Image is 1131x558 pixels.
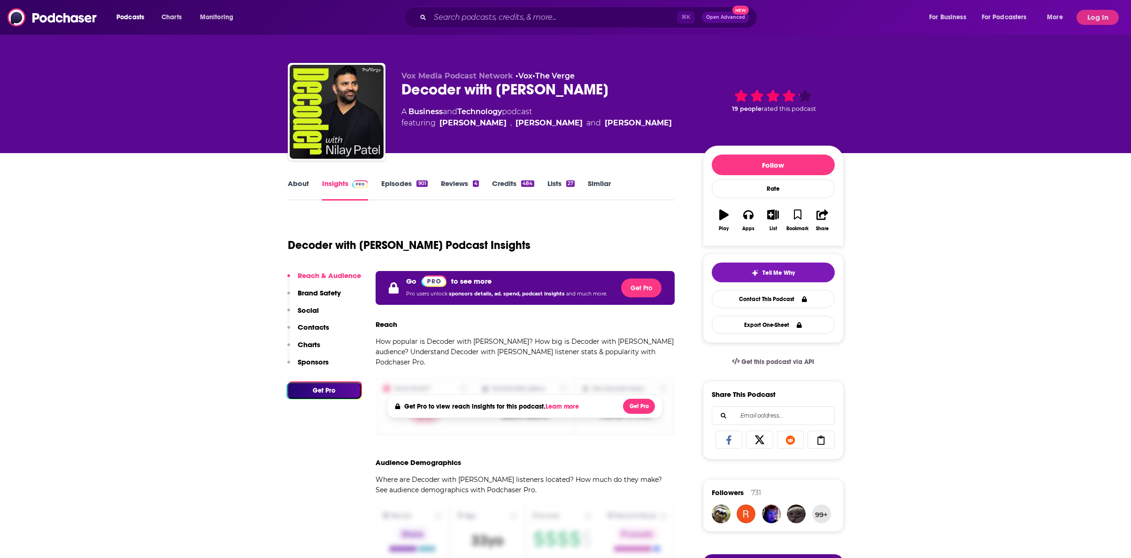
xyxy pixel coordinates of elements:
input: Search podcasts, credits, & more... [430,10,677,25]
span: and [586,117,601,129]
span: Podcasts [116,11,144,24]
span: ⌘ K [677,11,694,23]
span: Charts [162,11,182,24]
a: Copy Link [808,431,835,449]
img: alnagy [712,504,731,523]
button: Apps [736,203,761,237]
a: Reviews4 [441,179,479,201]
img: Decoder with Nilay Patel [290,65,384,159]
span: featuring [401,117,672,129]
span: Open Advanced [706,15,745,20]
p: Sponsors [298,357,329,366]
p: Contacts [298,323,329,332]
span: For Business [929,11,966,24]
div: List [769,226,777,232]
p: Pro users unlock and much more. [406,287,607,301]
span: New [732,6,749,15]
h3: Reach [376,320,397,329]
button: Follow [712,155,835,175]
div: 19 peoplerated this podcast [703,71,844,130]
button: Reach & Audience [287,271,361,288]
img: Podchaser - Follow, Share and Rate Podcasts [8,8,98,26]
p: Charts [298,340,320,349]
div: [PERSON_NAME] [605,117,672,129]
img: LaytonT [762,504,781,523]
a: Pro website [421,275,447,287]
h3: Audience Demographics [376,458,461,467]
button: Bookmark [785,203,810,237]
div: A podcast [401,106,672,129]
button: Brand Safety [287,288,341,306]
a: Get this podcast via API [724,350,822,373]
span: Vox Media Podcast Network [401,71,513,80]
a: The Verge [535,71,575,80]
div: Rate [712,179,835,198]
button: Open AdvancedNew [702,12,749,23]
a: Vox [518,71,532,80]
a: Kara Swisher [515,117,583,129]
button: Get Pro [621,279,662,297]
a: Lists27 [547,179,575,201]
a: InsightsPodchaser Pro [322,179,369,201]
button: Share [810,203,834,237]
div: Search podcasts, credits, & more... [413,7,766,28]
button: Play [712,203,736,237]
button: Sponsors [287,357,329,375]
input: Email address... [720,407,827,425]
span: Tell Me Why [762,269,795,277]
button: Social [287,306,319,323]
a: Episodes901 [381,179,427,201]
a: Credits484 [492,179,534,201]
button: List [761,203,785,237]
a: Share on Facebook [716,431,743,449]
p: Brand Safety [298,288,341,297]
span: 19 people [732,105,762,112]
div: Search followers [712,406,835,425]
span: • [515,71,532,80]
a: Share on Reddit [777,431,804,449]
button: open menu [110,10,156,25]
div: 4 [473,180,479,187]
button: tell me why sparkleTell Me Why [712,263,835,282]
img: Podchaser Pro [421,275,447,287]
span: sponsors details, ad. spend, podcast insights [449,291,566,297]
img: tell me why sparkle [751,269,759,277]
button: open menu [193,10,246,25]
p: Where are Decoder with [PERSON_NAME] listeners located? How much do they make? See audience demog... [376,474,675,495]
button: Get Pro [623,399,655,414]
div: Bookmark [786,226,808,232]
button: open menu [1040,10,1075,25]
a: Business [408,107,443,116]
div: Share [816,226,829,232]
h4: Get Pro to view reach insights for this podcast. [404,403,581,411]
a: Contact This Podcast [712,290,835,308]
a: Similar [588,179,611,201]
div: 731 [751,488,761,497]
button: Export One-Sheet [712,316,835,334]
button: 99+ [812,504,831,523]
p: to see more [451,277,492,286]
img: Podchaser Pro [352,180,369,188]
img: Cosmic.Stardust88 [737,504,755,523]
div: 27 [566,180,575,187]
span: For Podcasters [982,11,1027,24]
div: Play [719,226,729,232]
span: More [1047,11,1063,24]
span: rated this podcast [762,105,816,112]
a: Nilay Patel [439,117,507,129]
p: Go [406,277,416,286]
button: Contacts [287,323,329,340]
button: open menu [976,10,1040,25]
button: Charts [287,340,320,357]
div: 484 [521,180,534,187]
img: snuk [787,504,806,523]
button: Log In [1077,10,1119,25]
p: Reach & Audience [298,271,361,280]
a: About [288,179,309,201]
a: Share on X/Twitter [746,431,773,449]
button: open menu [923,10,978,25]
